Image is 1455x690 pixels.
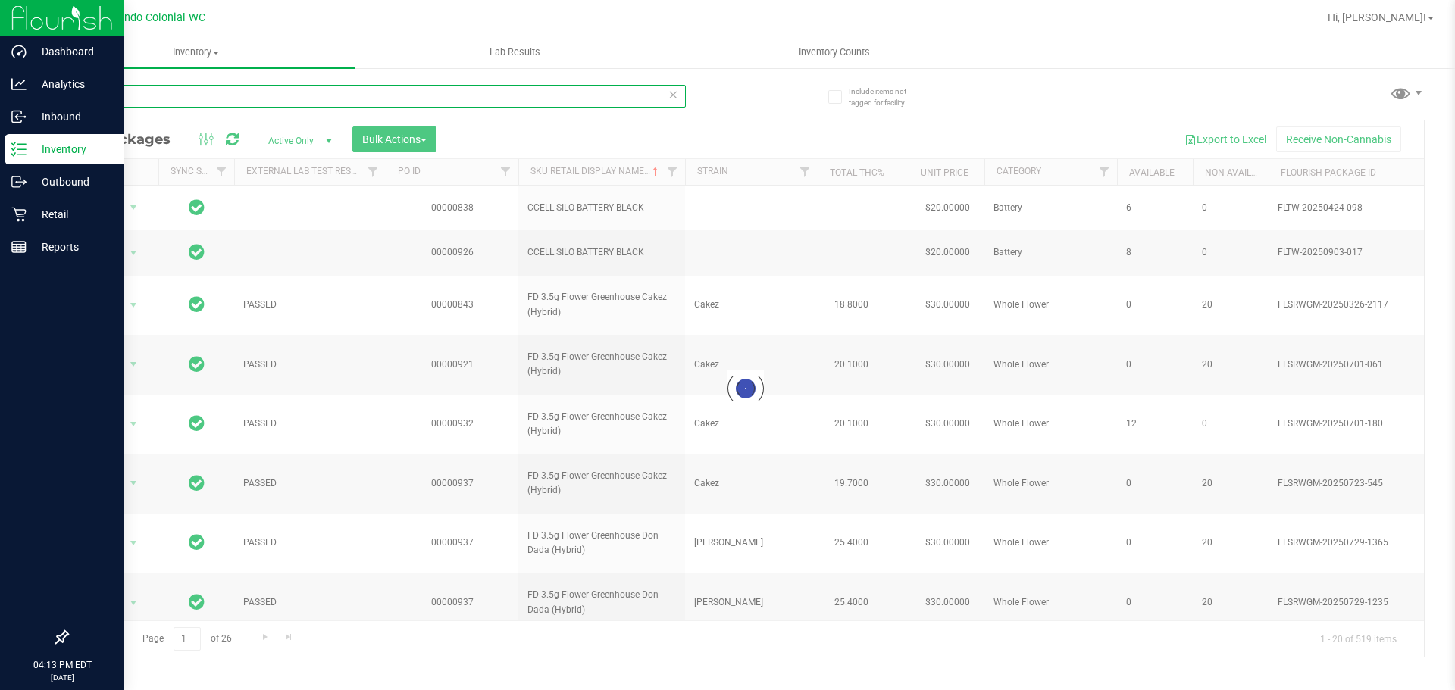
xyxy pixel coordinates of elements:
a: Lab Results [355,36,674,68]
p: [DATE] [7,672,117,683]
p: Inbound [27,108,117,126]
span: Hi, [PERSON_NAME]! [1328,11,1426,23]
p: Inventory [27,140,117,158]
a: Inventory [36,36,355,68]
input: Search Package ID, Item Name, SKU, Lot or Part Number... [67,85,686,108]
span: Clear [668,85,678,105]
span: Orlando Colonial WC [104,11,205,24]
p: Analytics [27,75,117,93]
inline-svg: Inbound [11,109,27,124]
span: Lab Results [469,45,561,59]
a: Inventory Counts [674,36,993,68]
inline-svg: Reports [11,239,27,254]
p: Outbound [27,173,117,191]
p: Reports [27,238,117,256]
inline-svg: Analytics [11,76,27,92]
inline-svg: Outbound [11,174,27,189]
p: Dashboard [27,42,117,61]
inline-svg: Retail [11,207,27,222]
p: Retail [27,205,117,223]
p: 04:13 PM EDT [7,658,117,672]
inline-svg: Inventory [11,142,27,157]
span: Inventory Counts [778,45,890,59]
inline-svg: Dashboard [11,44,27,59]
span: Inventory [36,45,355,59]
span: Include items not tagged for facility [849,86,925,108]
